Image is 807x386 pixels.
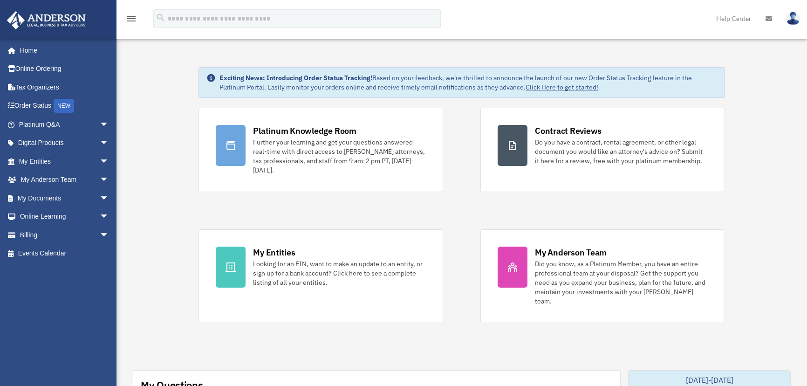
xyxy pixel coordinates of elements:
a: Platinum Knowledge Room Further your learning and get your questions answered real-time with dire... [198,108,443,192]
a: Digital Productsarrow_drop_down [7,134,123,152]
div: My Entities [253,247,295,258]
a: Click Here to get started! [526,83,598,91]
a: Tax Organizers [7,78,123,96]
i: search [156,13,166,23]
a: Contract Reviews Do you have a contract, rental agreement, or other legal document you would like... [480,108,725,192]
div: Do you have a contract, rental agreement, or other legal document you would like an attorney's ad... [535,138,708,165]
span: arrow_drop_down [100,171,118,190]
a: My Entitiesarrow_drop_down [7,152,123,171]
img: Anderson Advisors Platinum Portal [4,11,89,29]
img: User Pic [786,12,800,25]
div: Contract Reviews [535,125,602,137]
span: arrow_drop_down [100,226,118,245]
a: Billingarrow_drop_down [7,226,123,244]
a: Online Ordering [7,60,123,78]
strong: Exciting News: Introducing Order Status Tracking! [219,74,372,82]
div: Did you know, as a Platinum Member, you have an entire professional team at your disposal? Get th... [535,259,708,306]
i: menu [126,13,137,24]
span: arrow_drop_down [100,207,118,227]
a: My Documentsarrow_drop_down [7,189,123,207]
span: arrow_drop_down [100,134,118,153]
a: menu [126,16,137,24]
div: Platinum Knowledge Room [253,125,356,137]
a: Online Learningarrow_drop_down [7,207,123,226]
span: arrow_drop_down [100,115,118,134]
div: NEW [54,99,74,113]
a: Events Calendar [7,244,123,263]
a: Home [7,41,118,60]
div: Looking for an EIN, want to make an update to an entity, or sign up for a bank account? Click her... [253,259,426,287]
a: My Anderson Teamarrow_drop_down [7,171,123,189]
span: arrow_drop_down [100,152,118,171]
a: Order StatusNEW [7,96,123,116]
div: My Anderson Team [535,247,607,258]
span: arrow_drop_down [100,189,118,208]
a: Platinum Q&Aarrow_drop_down [7,115,123,134]
a: My Anderson Team Did you know, as a Platinum Member, you have an entire professional team at your... [480,229,725,323]
div: Based on your feedback, we're thrilled to announce the launch of our new Order Status Tracking fe... [219,73,717,92]
div: Further your learning and get your questions answered real-time with direct access to [PERSON_NAM... [253,138,426,175]
a: My Entities Looking for an EIN, want to make an update to an entity, or sign up for a bank accoun... [198,229,443,323]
